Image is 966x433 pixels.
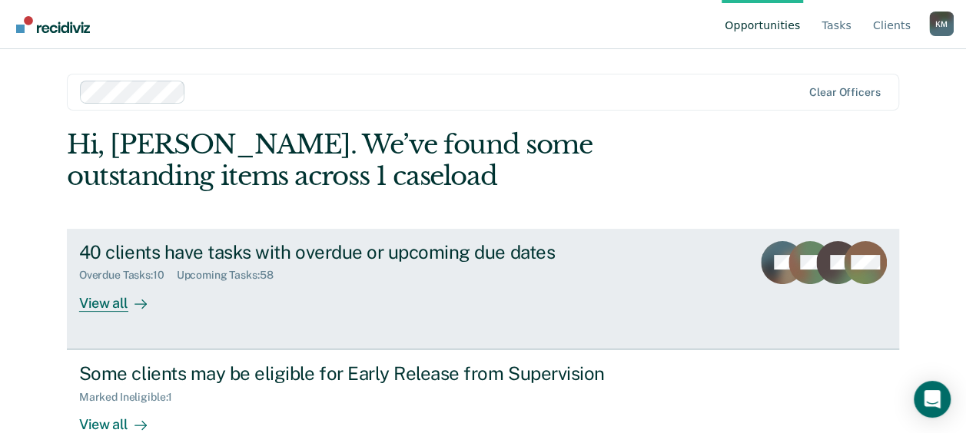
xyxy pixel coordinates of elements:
div: Clear officers [809,86,880,99]
div: Overdue Tasks : 10 [79,269,177,282]
div: View all [79,282,165,312]
img: Recidiviz [16,16,90,33]
div: Open Intercom Messenger [914,381,951,418]
div: 40 clients have tasks with overdue or upcoming due dates [79,241,619,263]
div: K M [929,12,954,36]
a: 40 clients have tasks with overdue or upcoming due datesOverdue Tasks:10Upcoming Tasks:58View all [67,229,899,349]
div: View all [79,403,165,433]
div: Marked Ineligible : 1 [79,391,184,404]
button: Profile dropdown button [929,12,954,36]
div: Some clients may be eligible for Early Release from Supervision [79,362,619,385]
div: Hi, [PERSON_NAME]. We’ve found some outstanding items across 1 caseload [67,129,733,192]
div: Upcoming Tasks : 58 [177,269,286,282]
